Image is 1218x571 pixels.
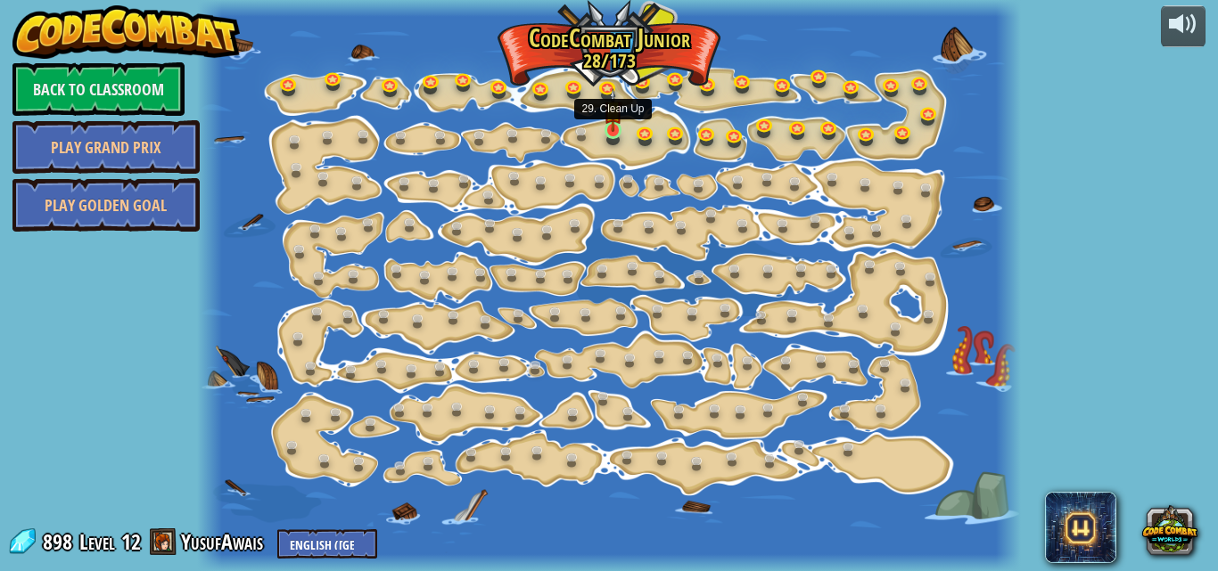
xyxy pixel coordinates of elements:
a: Back to Classroom [12,62,185,116]
span: Level [79,527,115,557]
a: Play Golden Goal [12,178,200,232]
img: level-banner-started.png [604,88,622,132]
a: YusufAwais [181,527,268,556]
span: 898 [43,527,78,556]
img: CodeCombat - Learn how to code by playing a game [12,5,241,59]
button: Adjust volume [1161,5,1206,47]
span: 12 [121,527,141,556]
a: Play Grand Prix [12,120,200,174]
